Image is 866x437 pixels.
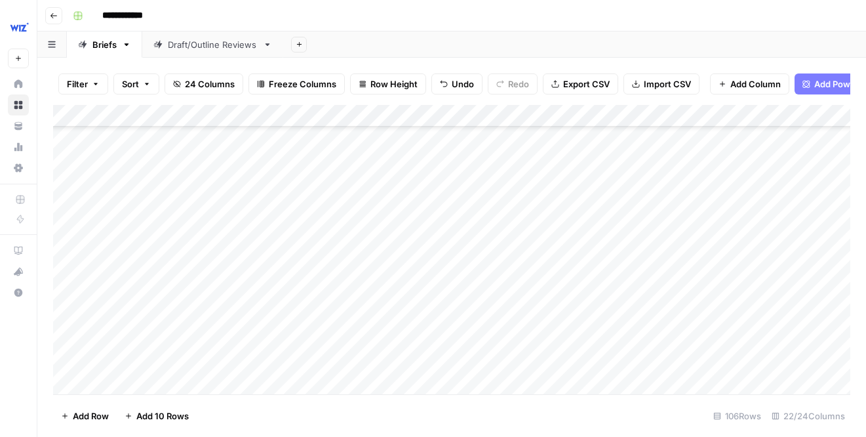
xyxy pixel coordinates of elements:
[58,73,108,94] button: Filter
[8,94,29,115] a: Browse
[8,240,29,261] a: AirOps Academy
[136,409,189,423] span: Add 10 Rows
[766,406,850,427] div: 22/24 Columns
[142,31,283,58] a: Draft/Outline Reviews
[644,77,691,91] span: Import CSV
[563,77,610,91] span: Export CSV
[452,77,474,91] span: Undo
[488,73,538,94] button: Redo
[269,77,336,91] span: Freeze Columns
[710,73,789,94] button: Add Column
[73,409,109,423] span: Add Row
[8,10,29,43] button: Workspace: Wiz
[508,77,529,91] span: Redo
[8,261,29,282] button: What's new?
[248,73,345,94] button: Freeze Columns
[9,262,28,281] div: What's new?
[165,73,243,94] button: 24 Columns
[122,77,139,91] span: Sort
[431,73,482,94] button: Undo
[67,31,142,58] a: Briefs
[730,77,781,91] span: Add Column
[168,38,258,51] div: Draft/Outline Reviews
[113,73,159,94] button: Sort
[708,406,766,427] div: 106 Rows
[370,77,418,91] span: Row Height
[117,406,197,427] button: Add 10 Rows
[8,157,29,178] a: Settings
[350,73,426,94] button: Row Height
[8,282,29,303] button: Help + Support
[8,136,29,157] a: Usage
[92,38,117,51] div: Briefs
[8,15,31,39] img: Wiz Logo
[543,73,618,94] button: Export CSV
[8,73,29,94] a: Home
[8,115,29,136] a: Your Data
[623,73,699,94] button: Import CSV
[53,406,117,427] button: Add Row
[67,77,88,91] span: Filter
[185,77,235,91] span: 24 Columns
